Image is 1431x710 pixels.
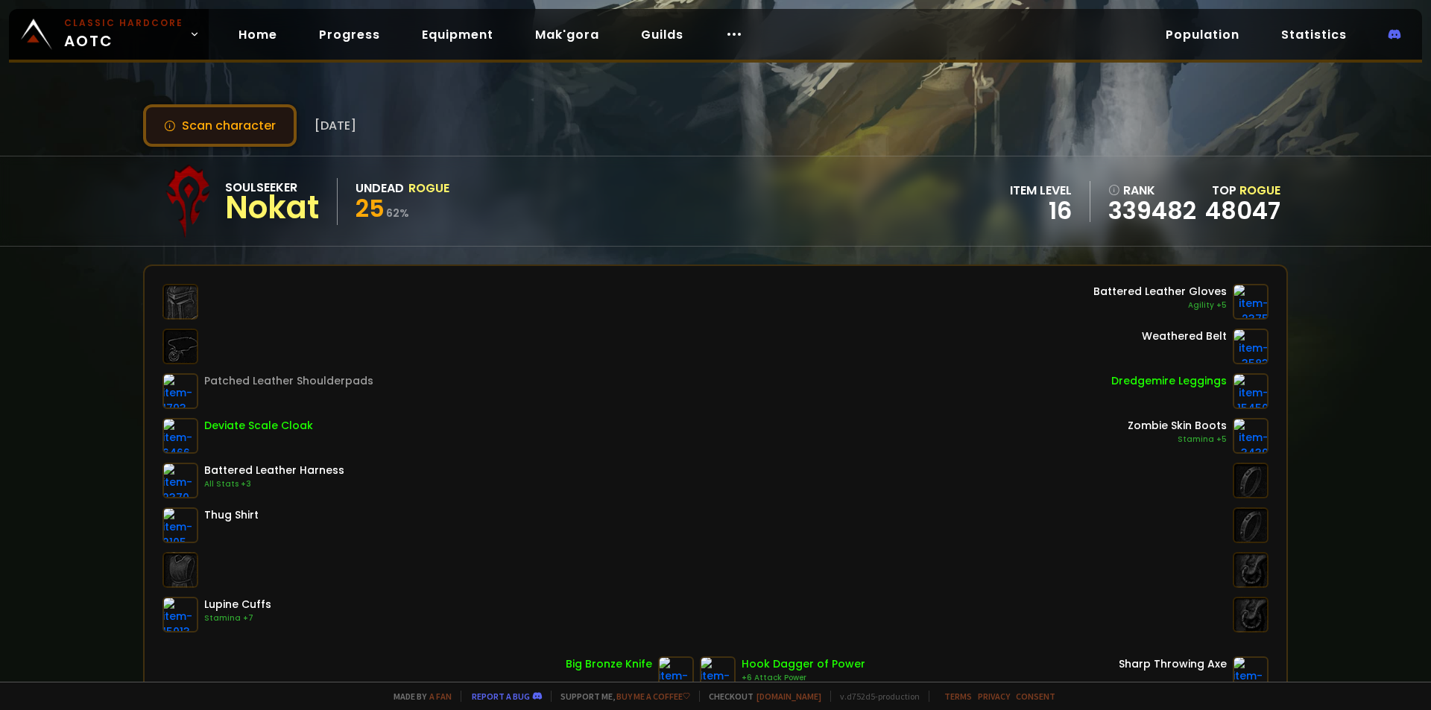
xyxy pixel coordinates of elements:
[9,9,209,60] a: Classic HardcoreAOTC
[830,691,920,702] span: v. d752d5 - production
[1016,691,1055,702] a: Consent
[1128,434,1227,446] div: Stamina +5
[386,206,409,221] small: 62 %
[225,178,319,197] div: Soulseeker
[1142,329,1227,344] div: Weathered Belt
[944,691,972,702] a: Terms
[978,691,1010,702] a: Privacy
[1154,19,1251,50] a: Population
[64,16,183,52] span: AOTC
[204,507,259,523] div: Thug Shirt
[472,691,530,702] a: Report a bug
[1233,284,1269,320] img: item-2375
[204,418,313,434] div: Deviate Scale Cloak
[143,104,297,147] button: Scan character
[162,597,198,633] img: item-15013
[410,19,505,50] a: Equipment
[1111,373,1227,389] div: Dredgemire Leggings
[629,19,695,50] a: Guilds
[1233,656,1269,692] img: item-3135
[204,373,373,389] div: Patched Leather Shoulderpads
[1233,329,1269,364] img: item-3583
[225,197,319,219] div: Nokat
[204,597,271,612] div: Lupine Cuffs
[1233,418,1269,454] img: item-3439
[1239,182,1280,199] span: Rogue
[700,656,736,692] img: item-3184
[1093,299,1227,311] div: Agility +5
[1233,373,1269,409] img: item-15450
[204,612,271,624] div: Stamina +7
[1205,194,1280,227] a: 48047
[64,16,183,30] small: Classic Hardcore
[566,656,652,672] div: Big Bronze Knife
[756,691,821,702] a: [DOMAIN_NAME]
[1108,200,1196,222] a: 339482
[658,656,694,692] img: item-3848
[1108,181,1196,200] div: rank
[162,507,198,543] img: item-2105
[742,656,865,672] div: Hook Dagger of Power
[162,463,198,498] img: item-2370
[699,691,821,702] span: Checkout
[1269,19,1359,50] a: Statistics
[315,116,356,135] span: [DATE]
[1205,181,1280,200] div: Top
[1010,200,1072,222] div: 16
[307,19,392,50] a: Progress
[204,463,344,478] div: Battered Leather Harness
[429,691,452,702] a: a fan
[1128,418,1227,434] div: Zombie Skin Boots
[742,672,865,684] div: +6 Attack Power
[356,179,404,197] div: Undead
[616,691,690,702] a: Buy me a coffee
[385,691,452,702] span: Made by
[162,418,198,454] img: item-6466
[204,478,344,490] div: All Stats +3
[227,19,289,50] a: Home
[408,179,449,197] div: Rogue
[356,191,385,225] span: 25
[1119,656,1227,672] div: Sharp Throwing Axe
[523,19,611,50] a: Mak'gora
[162,373,198,409] img: item-1793
[551,691,690,702] span: Support me,
[1093,284,1227,299] div: Battered Leather Gloves
[1010,181,1072,200] div: item level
